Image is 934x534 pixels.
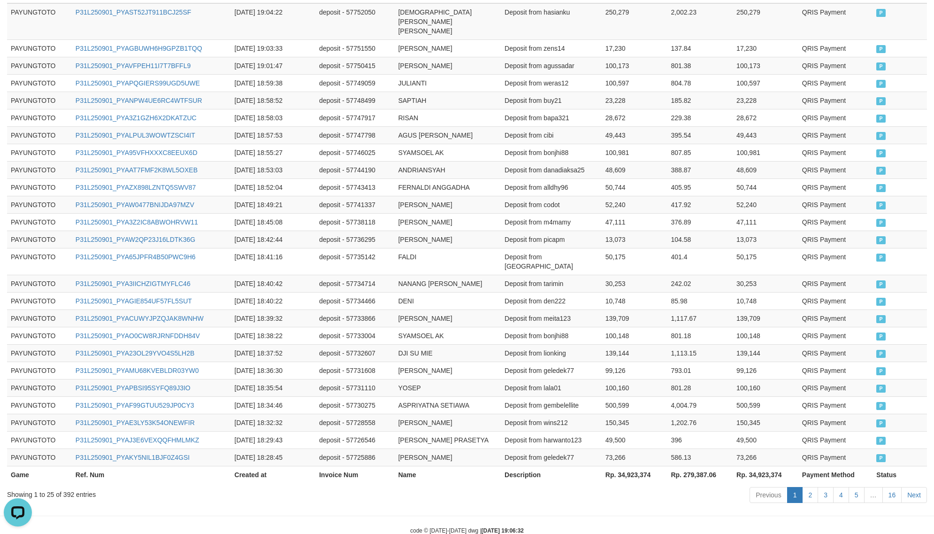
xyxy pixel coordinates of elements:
td: 73,266 [733,449,798,466]
td: [DATE] 18:40:42 [231,275,315,292]
td: QRIS Payment [798,92,873,109]
td: 28,672 [602,109,667,126]
th: Rp. 34,923,374 [602,466,667,483]
td: PAYUNGTOTO [7,310,72,327]
a: P31L250901_PYACUWYJPZQJAK8WNHW [76,315,204,322]
a: P31L250901_PYAPQGIERS99UGD5UWE [76,79,200,87]
td: Deposit from m4mamy [501,213,602,231]
td: PAYUNGTOTO [7,196,72,213]
td: 250,279 [602,3,667,40]
td: Deposit from zens14 [501,39,602,57]
td: deposit - 57738118 [315,213,394,231]
td: QRIS Payment [798,213,873,231]
span: PAID [876,454,886,462]
td: [DEMOGRAPHIC_DATA][PERSON_NAME] [PERSON_NAME] [394,3,501,40]
a: P31L250901_PYAE3LY53K54ONEWFIR [76,419,195,426]
a: 5 [849,487,865,503]
td: 229.38 [667,109,733,126]
td: PAYUNGTOTO [7,248,72,275]
td: PAYUNGTOTO [7,57,72,74]
td: PAYUNGTOTO [7,74,72,92]
td: PAYUNGTOTO [7,449,72,466]
a: P31L250901_PYAGIE854UF57FL5SUT [76,297,192,305]
td: 47,111 [733,213,798,231]
th: Invoice Num [315,466,394,483]
td: 23,228 [602,92,667,109]
td: 150,345 [733,414,798,431]
th: Rp. 279,387.06 [667,466,733,483]
td: NANANG [PERSON_NAME] [394,275,501,292]
span: PAID [876,315,886,323]
td: 100,597 [733,74,798,92]
td: QRIS Payment [798,292,873,310]
td: PAYUNGTOTO [7,275,72,292]
a: P31L250901_PYAKY5NIL1BJF0Z4GSI [76,454,190,461]
td: [PERSON_NAME] [394,414,501,431]
td: Deposit from agussadar [501,57,602,74]
td: 396 [667,431,733,449]
a: P31L250901_PYAJ3E6VEXQQFHMLMKZ [76,436,199,444]
td: 100,173 [602,57,667,74]
td: 139,709 [733,310,798,327]
span: PAID [876,280,886,288]
td: 48,609 [602,161,667,178]
td: [DATE] 18:45:08 [231,213,315,231]
td: deposit - 57730275 [315,396,394,414]
td: [PERSON_NAME] [394,449,501,466]
td: [DATE] 18:37:52 [231,344,315,362]
td: [DATE] 18:40:22 [231,292,315,310]
td: deposit - 57731608 [315,362,394,379]
td: deposit - 57728558 [315,414,394,431]
td: [DATE] 18:42:44 [231,231,315,248]
td: [DATE] 18:38:22 [231,327,315,344]
td: [DATE] 18:59:38 [231,74,315,92]
td: 100,160 [602,379,667,396]
td: 100,981 [602,144,667,161]
td: PAYUNGTOTO [7,362,72,379]
td: 99,126 [602,362,667,379]
td: PAYUNGTOTO [7,161,72,178]
td: 49,500 [733,431,798,449]
a: P31L250901_PYA95VFHXXXC8EEUX6D [76,149,198,156]
span: PAID [876,254,886,262]
td: SYAMSOEL AK [394,327,501,344]
td: 100,148 [602,327,667,344]
td: [DATE] 18:52:04 [231,178,315,196]
td: 376.89 [667,213,733,231]
td: QRIS Payment [798,379,873,396]
a: 16 [882,487,902,503]
td: 801.38 [667,57,733,74]
td: PAYUNGTOTO [7,39,72,57]
span: PAID [876,132,886,140]
td: QRIS Payment [798,414,873,431]
a: P31L250901_PYA23OL29YVO4S5LH2B [76,349,195,357]
td: 417.92 [667,196,733,213]
td: 50,175 [733,248,798,275]
a: P31L250901_PYALPUL3WOWTZSCI4IT [76,132,195,139]
td: 100,173 [733,57,798,74]
td: AGUS [PERSON_NAME] [394,126,501,144]
td: 49,443 [602,126,667,144]
span: PAID [876,333,886,341]
td: 250,279 [733,3,798,40]
td: QRIS Payment [798,231,873,248]
a: Previous [750,487,787,503]
td: 242.02 [667,275,733,292]
td: 10,748 [733,292,798,310]
td: [DATE] 19:01:47 [231,57,315,74]
td: QRIS Payment [798,126,873,144]
td: 13,073 [733,231,798,248]
td: FALDI [394,248,501,275]
td: PAYUNGTOTO [7,414,72,431]
td: QRIS Payment [798,161,873,178]
span: PAID [876,80,886,88]
td: [DATE] 19:03:33 [231,39,315,57]
td: PAYUNGTOTO [7,126,72,144]
td: Deposit from harwanto123 [501,431,602,449]
a: P31L250901_PYAW2QP23J16LDTK36G [76,236,195,243]
td: [PERSON_NAME] PRASETYA [394,431,501,449]
td: 793.01 [667,362,733,379]
td: [DATE] 18:55:27 [231,144,315,161]
td: deposit - 57726546 [315,431,394,449]
td: 139,144 [733,344,798,362]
